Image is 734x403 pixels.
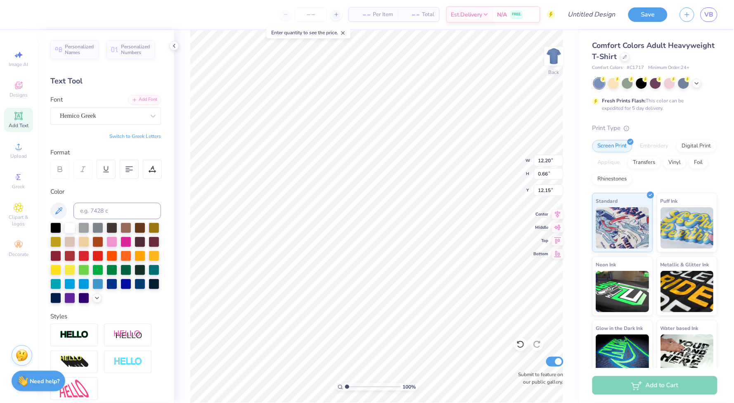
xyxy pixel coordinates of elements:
[592,156,625,169] div: Applique
[121,44,150,55] span: Personalized Numbers
[403,383,416,391] span: 100 %
[514,371,564,386] label: Submit to feature on our public gallery.
[50,148,162,157] div: Format
[30,377,60,385] strong: Need help?
[354,10,370,19] span: – –
[497,10,507,19] span: N/A
[592,140,632,152] div: Screen Print
[9,122,28,129] span: Add Text
[50,187,161,197] div: Color
[128,95,161,104] div: Add Font
[546,48,562,64] img: Back
[635,140,674,152] div: Embroidery
[60,380,89,398] img: Free Distort
[50,312,161,321] div: Styles
[109,133,161,140] button: Switch to Greek Letters
[677,140,717,152] div: Digital Print
[451,10,483,19] span: Est. Delivery
[596,197,618,205] span: Standard
[649,64,690,71] span: Minimum Order: 24 +
[73,203,161,219] input: e.g. 7428 c
[627,64,644,71] span: # C1717
[10,153,27,159] span: Upload
[663,156,687,169] div: Vinyl
[596,324,643,332] span: Glow in the Dark Ink
[512,12,521,17] span: FREE
[661,197,678,205] span: Puff Ink
[701,7,717,22] a: VB
[592,40,715,62] span: Comfort Colors Adult Heavyweight T-Shirt
[628,156,661,169] div: Transfers
[403,10,419,19] span: – –
[661,271,714,312] img: Metallic & Glitter Ink
[4,214,33,227] span: Clipart & logos
[596,334,649,376] img: Glow in the Dark Ink
[9,251,28,258] span: Decorate
[50,95,63,104] label: Font
[60,356,89,369] img: 3d Illusion
[561,6,622,23] input: Untitled Design
[267,27,350,38] div: Enter quantity to see the price.
[534,251,549,257] span: Bottom
[661,260,710,269] span: Metallic & Glitter Ink
[628,7,668,22] button: Save
[9,92,28,98] span: Designs
[9,61,28,68] span: Image AI
[114,330,142,340] img: Shadow
[65,44,94,55] span: Personalized Names
[705,10,713,19] span: VB
[295,7,327,22] input: – –
[596,260,616,269] span: Neon Ink
[661,207,714,249] img: Puff Ink
[592,123,717,133] div: Print Type
[602,97,704,112] div: This color can be expedited for 5 day delivery.
[534,225,549,230] span: Middle
[661,324,699,332] span: Water based Ink
[596,271,649,312] img: Neon Ink
[373,10,393,19] span: Per Item
[661,334,714,376] img: Water based Ink
[592,173,632,185] div: Rhinestones
[592,64,623,71] span: Comfort Colors
[422,10,434,19] span: Total
[534,238,549,244] span: Top
[534,211,549,217] span: Center
[60,330,89,340] img: Stroke
[50,76,161,87] div: Text Tool
[549,69,559,76] div: Back
[602,97,646,104] strong: Fresh Prints Flash:
[596,207,649,249] img: Standard
[114,357,142,367] img: Negative Space
[689,156,708,169] div: Foil
[12,183,25,190] span: Greek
